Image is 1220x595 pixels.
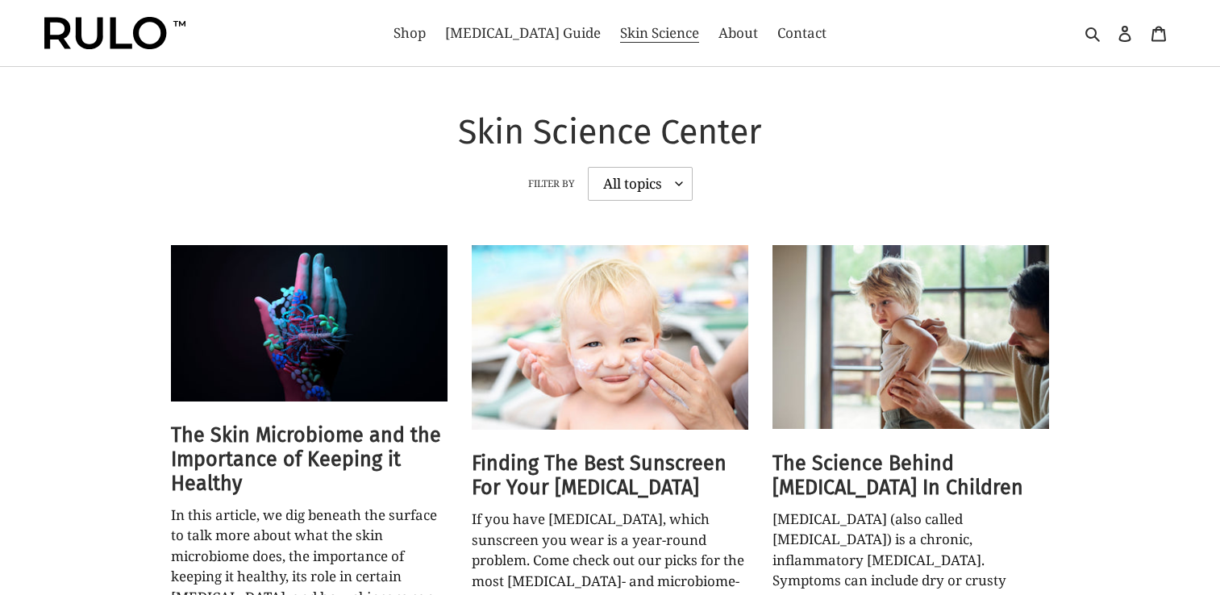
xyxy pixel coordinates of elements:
span: Contact [777,23,827,43]
h2: Finding The Best Sunscreen For Your [MEDICAL_DATA] [472,451,748,500]
span: About [718,23,758,43]
a: The Science Behind [MEDICAL_DATA] In Children [772,245,1049,500]
a: Finding The Best Sunscreen For Your [MEDICAL_DATA] [472,245,748,500]
a: Shop [385,20,434,46]
h2: The Science Behind [MEDICAL_DATA] In Children [772,451,1049,500]
span: Skin Science [620,23,699,43]
span: [MEDICAL_DATA] Guide [445,23,601,43]
label: Filter by [528,177,575,191]
a: Contact [769,20,835,46]
a: Skin Science [612,20,707,46]
span: Shop [393,23,426,43]
a: [MEDICAL_DATA] Guide [437,20,609,46]
a: The Skin Microbiome and the Importance of Keeping it Healthy [171,245,448,496]
img: Rulo™ Skin [44,17,185,49]
a: About [710,20,766,46]
iframe: Gorgias live chat messenger [1139,519,1204,579]
h2: The Skin Microbiome and the Importance of Keeping it Healthy [171,423,448,496]
h1: Skin Science Center [171,111,1050,153]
